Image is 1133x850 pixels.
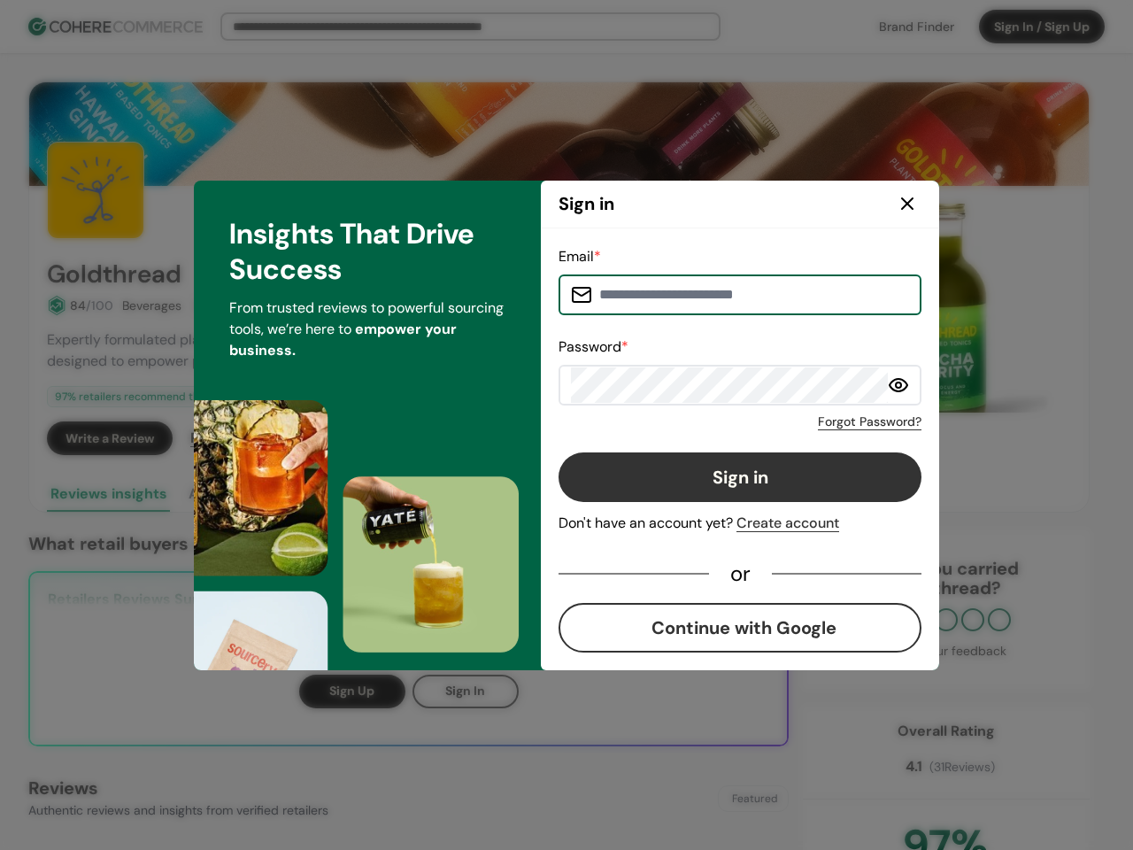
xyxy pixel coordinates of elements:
button: Continue with Google [559,603,921,653]
p: From trusted reviews to powerful sourcing tools, we’re here to [229,297,505,361]
label: Email [559,247,601,266]
button: Sign in [559,452,921,502]
h3: Insights That Drive Success [229,216,505,287]
span: empower your business. [229,320,457,359]
div: or [709,566,772,582]
a: Forgot Password? [818,413,921,431]
h2: Sign in [559,190,614,217]
div: Create account [736,513,839,534]
label: Password [559,337,628,356]
div: Don't have an account yet? [559,513,921,534]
